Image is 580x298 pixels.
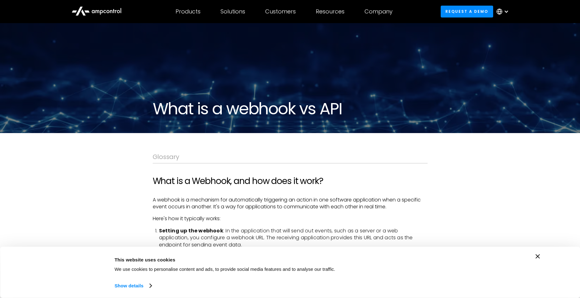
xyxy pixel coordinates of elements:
div: Resources [316,8,345,15]
div: This website uses cookies [115,256,421,263]
h1: What is a webhook vs API [153,99,428,118]
div: Products [176,8,201,15]
a: Show details [115,281,151,291]
p: Here's how it typically works: [153,215,428,222]
li: : In the application that will send out events, such as a server or a web application, you config... [159,227,428,248]
div: Solutions [221,8,245,15]
button: Okay [435,254,524,272]
div: Customers [265,8,296,15]
div: Company [364,8,393,15]
strong: Setting up the webhook [159,227,223,234]
p: A webhook is a mechanism for automatically triggering an action in one software application when ... [153,196,428,211]
span: We use cookies to personalise content and ads, to provide social media features and to analyse ou... [115,266,335,272]
h2: What is a Webhook, and how does it work? [153,176,428,186]
div: Glossary [153,153,428,161]
button: Close banner [536,254,540,259]
a: Request a demo [441,6,493,17]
